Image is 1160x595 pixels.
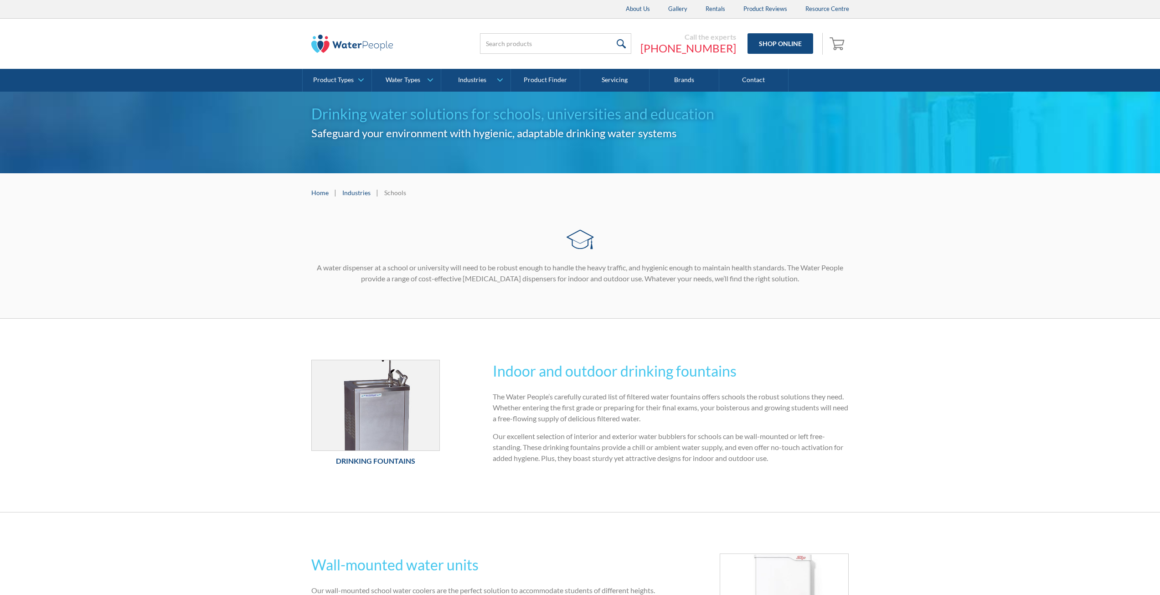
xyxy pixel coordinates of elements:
[719,69,789,92] a: Contact
[312,360,440,450] img: Drinking Fountains
[441,69,510,92] a: Industries
[384,188,406,197] div: Schools
[830,36,847,51] img: shopping cart
[311,188,329,197] a: Home
[311,262,849,284] p: A water dispenser at a school or university will need to be robust enough to handle the heavy tra...
[311,103,849,125] h1: Drinking water solutions for schools, universities and education
[311,360,440,471] a: Drinking FountainsDrinking Fountains
[372,69,441,92] a: Water Types
[375,187,380,198] div: |
[311,455,440,466] h6: Drinking Fountains
[748,33,813,54] a: Shop Online
[493,431,849,464] p: Our excellent selection of interior and exterior water bubblers for schools can be wall-mounted o...
[386,76,420,84] div: Water Types
[511,69,580,92] a: Product Finder
[311,554,667,576] h2: Wall-mounted water units
[640,32,736,41] div: Call the experts
[342,188,371,197] a: Industries
[580,69,650,92] a: Servicing
[650,69,719,92] a: Brands
[493,391,849,424] p: The Water People’s carefully curated list of filtered water fountains offers schools the robust s...
[333,187,338,198] div: |
[827,33,849,55] a: Open cart
[493,360,849,382] h2: Indoor and outdoor drinking fountains
[303,69,371,92] a: Product Types
[640,41,736,55] a: [PHONE_NUMBER]
[311,125,849,141] h2: Safeguard your environment with hygienic, adaptable drinking water systems
[311,35,393,53] img: The Water People
[313,76,354,84] div: Product Types
[480,33,631,54] input: Search products
[458,76,486,84] div: Industries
